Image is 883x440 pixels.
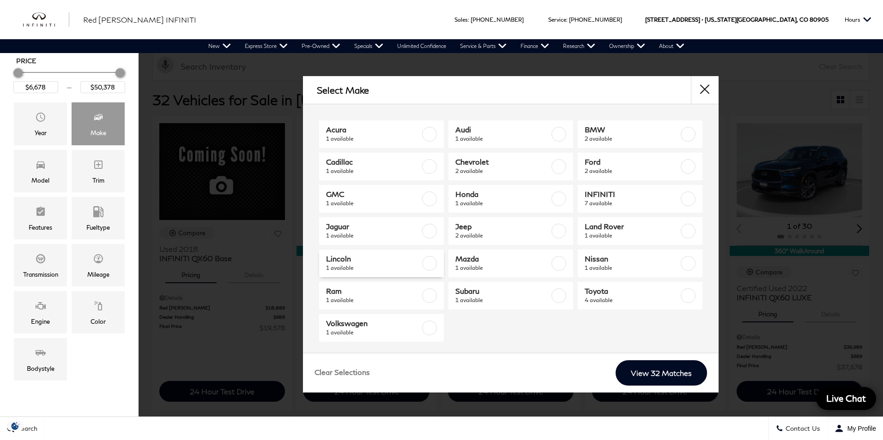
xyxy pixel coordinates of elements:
[93,298,104,316] span: Color
[13,65,125,93] div: Price
[319,120,444,148] a: Acura1 available
[326,328,420,337] span: 1 available
[645,16,829,23] a: [STREET_ADDRESS] • [US_STATE][GEOGRAPHIC_DATA], CO 80905
[585,286,679,296] span: Toyota
[91,316,106,327] div: Color
[569,16,622,23] a: [PHONE_NUMBER]
[455,263,550,273] span: 1 available
[455,222,550,231] span: Jeep
[455,134,550,143] span: 1 available
[14,244,67,286] div: TransmissionTransmission
[616,360,707,386] a: View 32 Matches
[816,387,876,410] a: Live Chat
[35,204,46,222] span: Features
[455,157,550,166] span: Chevrolet
[319,153,444,180] a: Cadillac1 available
[80,81,125,93] input: Maximum
[14,425,37,433] span: Search
[35,157,46,175] span: Model
[326,199,420,208] span: 1 available
[585,254,679,263] span: Nissan
[13,81,58,93] input: Minimum
[35,128,47,138] div: Year
[468,16,469,23] span: :
[93,251,104,269] span: Mileage
[83,14,196,25] a: Red [PERSON_NAME] INFINITI
[585,166,679,176] span: 2 available
[448,120,573,148] a: Audi1 available
[585,157,679,166] span: Ford
[326,222,420,231] span: Jaguar
[319,314,444,342] a: Volkswagen1 available
[326,166,420,176] span: 1 available
[115,68,125,77] div: Maximum Price
[72,197,125,239] div: FueltypeFueltype
[548,16,566,23] span: Service
[326,319,420,328] span: Volkswagen
[23,12,69,27] a: infiniti
[326,254,420,263] span: Lincoln
[14,338,67,381] div: BodystyleBodystyle
[319,185,444,213] a: GMC1 available
[585,190,679,199] span: INFINITI
[822,392,871,404] span: Live Chat
[314,368,370,379] a: Clear Selections
[319,250,444,277] a: Lincoln1 available
[585,199,679,208] span: 7 available
[317,85,369,95] h2: Select Make
[448,250,573,277] a: Mazda1 available
[556,39,602,53] a: Research
[201,39,238,53] a: New
[578,185,702,213] a: INFINITI7 available
[91,128,106,138] div: Make
[448,185,573,213] a: Honda1 available
[29,222,52,232] div: Features
[14,102,67,145] div: YearYear
[828,417,883,440] button: Open user profile menu
[448,217,573,245] a: Jeep2 available
[578,120,702,148] a: BMW2 available
[5,421,26,431] img: Opt-Out Icon
[578,153,702,180] a: Ford2 available
[326,157,420,166] span: Cadillac
[93,109,104,128] span: Make
[326,231,420,240] span: 1 available
[585,222,679,231] span: Land Rover
[448,282,573,309] a: Subaru1 available
[453,39,514,53] a: Service & Parts
[455,166,550,176] span: 2 available
[14,291,67,333] div: EngineEngine
[454,16,468,23] span: Sales
[326,263,420,273] span: 1 available
[585,296,679,305] span: 4 available
[783,425,820,433] span: Contact Us
[93,204,104,222] span: Fueltype
[471,16,524,23] a: [PHONE_NUMBER]
[31,175,49,185] div: Model
[72,244,125,286] div: MileageMileage
[448,153,573,180] a: Chevrolet2 available
[585,125,679,134] span: BMW
[326,125,420,134] span: Acura
[347,39,390,53] a: Specials
[72,102,125,145] div: MakeMake
[27,363,54,374] div: Bodystyle
[390,39,453,53] a: Unlimited Confidence
[35,251,46,269] span: Transmission
[238,39,295,53] a: Express Store
[326,296,420,305] span: 1 available
[455,286,550,296] span: Subaru
[455,254,550,263] span: Mazda
[86,222,110,232] div: Fueltype
[326,286,420,296] span: Ram
[585,231,679,240] span: 1 available
[652,39,691,53] a: About
[295,39,347,53] a: Pre-Owned
[35,298,46,316] span: Engine
[602,39,652,53] a: Ownership
[16,57,122,65] h5: Price
[83,15,196,24] span: Red [PERSON_NAME] INFINITI
[844,425,876,432] span: My Profile
[5,421,26,431] section: Click to Open Cookie Consent Modal
[578,282,702,309] a: Toyota4 available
